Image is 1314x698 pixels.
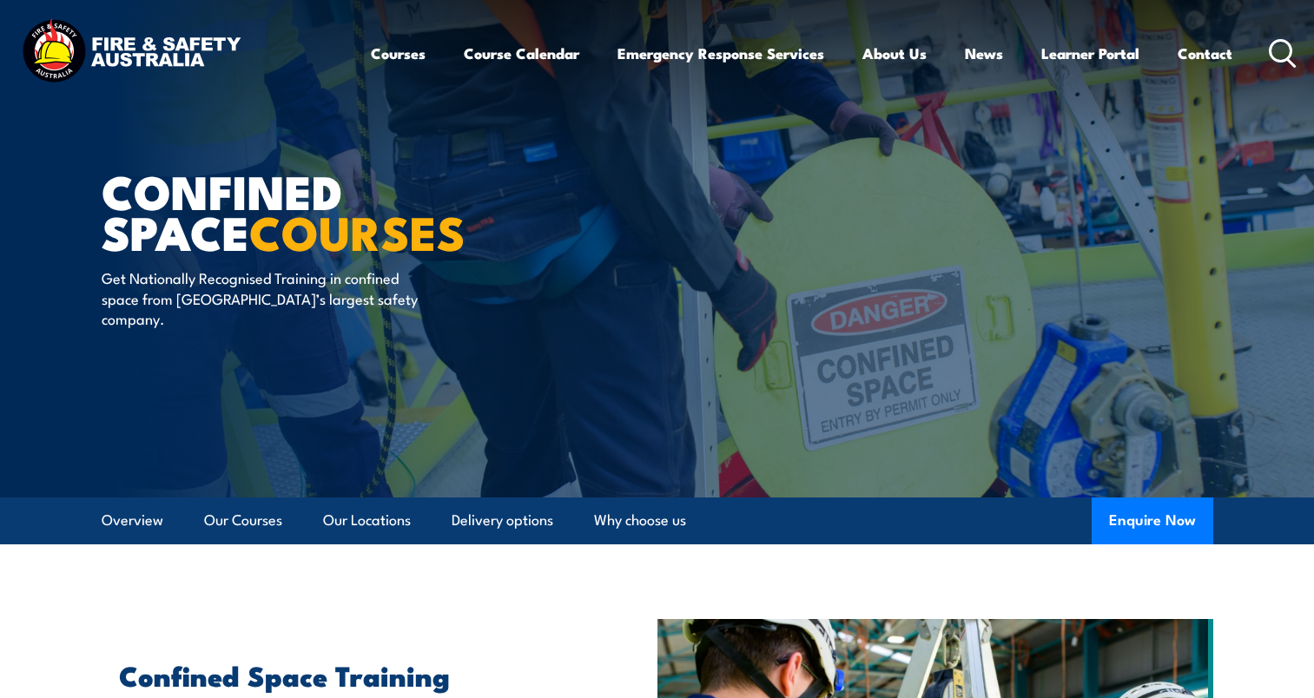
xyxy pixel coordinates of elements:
[1041,30,1139,76] a: Learner Portal
[102,170,531,251] h1: Confined Space
[323,497,411,543] a: Our Locations
[102,267,419,328] p: Get Nationally Recognised Training in confined space from [GEOGRAPHIC_DATA]’s largest safety comp...
[452,497,553,543] a: Delivery options
[204,497,282,543] a: Our Courses
[464,30,579,76] a: Course Calendar
[862,30,927,76] a: About Us
[249,194,466,267] strong: COURSES
[371,30,426,76] a: Courses
[119,662,578,687] h2: Confined Space Training
[1092,497,1213,544] button: Enquire Now
[965,30,1003,76] a: News
[594,497,686,543] a: Why choose us
[617,30,824,76] a: Emergency Response Services
[1178,30,1232,76] a: Contact
[102,497,163,543] a: Overview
